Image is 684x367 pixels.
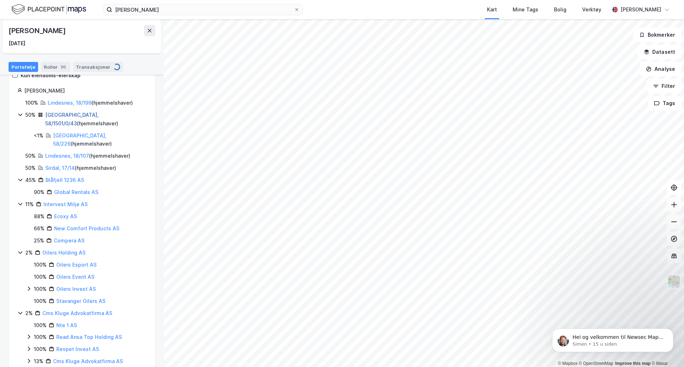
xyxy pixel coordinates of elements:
[56,286,96,292] a: Oilers Invest AS
[34,212,45,221] div: 88%
[46,177,84,183] a: Blåfjell 1236 AS
[56,334,122,340] a: Read Ansa Top Holding AS
[554,5,566,14] div: Bolig
[640,62,681,76] button: Analyse
[54,237,84,243] a: Compera AS
[21,71,81,80] div: Kun eiendoms-eierskap
[34,357,43,366] div: 13%
[25,248,33,257] div: 2%
[112,4,294,15] input: Søk på adresse, matrikkel, gårdeiere, leietakere eller personer
[53,358,123,364] a: Cms Kluge Advokatfirma AS
[45,111,146,128] div: ( hjemmelshaver )
[9,39,25,48] div: [DATE]
[34,188,45,196] div: 90%
[647,79,681,93] button: Filter
[56,262,97,268] a: Oilers Esport AS
[53,132,107,147] a: [GEOGRAPHIC_DATA], 58/226
[34,273,47,281] div: 100%
[45,164,116,172] div: ( hjemmelshaver )
[34,333,47,341] div: 100%
[34,321,47,330] div: 100%
[633,28,681,42] button: Bokmerker
[579,361,613,366] a: OpenStreetMap
[54,225,119,231] a: New Comfort Products AS
[34,236,44,245] div: 25%
[9,62,38,72] div: Portefølje
[25,176,36,184] div: 45%
[56,274,94,280] a: Oilers Event AS
[25,152,36,160] div: 50%
[34,297,47,305] div: 100%
[41,62,70,72] div: Roller
[45,153,89,159] a: Lindesnes, 18/107
[621,5,661,14] div: [PERSON_NAME]
[54,213,77,219] a: Ecoxy AS
[582,5,601,14] div: Verktøy
[25,309,33,318] div: 2%
[34,345,47,353] div: 100%
[25,164,36,172] div: 50%
[638,45,681,59] button: Datasett
[25,200,34,209] div: 11%
[45,165,75,171] a: Sirdal, 17/14
[48,100,92,106] a: Lindesnes, 18/199
[34,261,47,269] div: 100%
[56,298,105,304] a: Stavanger Oilers AS
[513,5,538,14] div: Mine Tags
[667,275,681,288] img: Z
[487,5,497,14] div: Kart
[54,189,98,195] a: Global Rentals AS
[648,96,681,110] button: Tags
[42,310,112,316] a: Cms Kluge Advokatfirma AS
[42,250,85,256] a: Oilers Holding AS
[25,99,38,107] div: 100%
[56,346,99,352] a: Revpet Invest AS
[9,25,67,36] div: [PERSON_NAME]
[113,63,120,70] img: spinner.a6d8c91a73a9ac5275cf975e30b51cfb.svg
[558,361,577,366] a: Mapbox
[24,86,146,95] div: [PERSON_NAME]
[11,3,86,16] img: logo.f888ab2527a4732fd821a326f86c7f29.svg
[73,62,123,72] div: Transaksjoner
[43,201,88,207] a: Intervest Miljø AS
[59,63,67,70] div: 20
[615,361,651,366] a: Improve this map
[53,131,146,148] div: ( hjemmelshaver )
[48,99,133,107] div: ( hjemmelshaver )
[45,152,130,160] div: ( hjemmelshaver )
[45,112,99,126] a: [GEOGRAPHIC_DATA], 58/1501/0/43
[541,314,684,363] iframe: Intercom notifications melding
[34,224,45,233] div: 66%
[25,111,36,119] div: 50%
[56,322,77,328] a: Nte 1 AS
[34,285,47,293] div: 100%
[34,131,43,140] div: <1%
